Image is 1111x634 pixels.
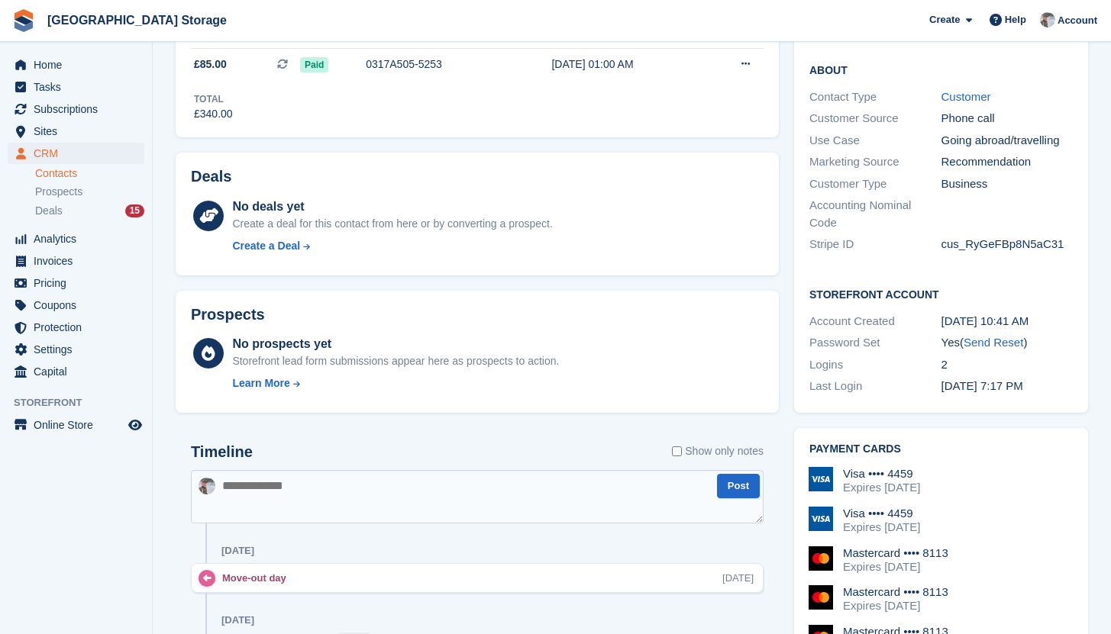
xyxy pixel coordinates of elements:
[8,361,144,382] a: menu
[34,54,125,76] span: Home
[941,175,1074,193] div: Business
[809,110,941,127] div: Customer Source
[232,216,552,232] div: Create a deal for this contact from here or by converting a prospect.
[41,8,233,33] a: [GEOGRAPHIC_DATA] Storage
[843,507,920,520] div: Visa •••• 4459
[34,272,125,294] span: Pricing
[1058,13,1097,28] span: Account
[34,414,125,436] span: Online Store
[191,168,231,185] h2: Deals
[35,184,144,200] a: Prospects
[809,62,1073,77] h2: About
[809,89,941,106] div: Contact Type
[34,250,125,272] span: Invoices
[191,443,253,461] h2: Timeline
[843,546,948,560] div: Mastercard •••• 8113
[221,545,254,557] div: [DATE]
[964,336,1023,349] a: Send Reset
[960,336,1027,349] span: ( )
[809,507,833,531] img: Visa Logo
[941,356,1074,374] div: 2
[809,467,833,491] img: Visa Logo
[8,121,144,142] a: menu
[8,272,144,294] a: menu
[126,416,144,434] a: Preview store
[232,335,559,353] div: No prospects yet
[843,520,920,534] div: Expires [DATE]
[941,132,1074,150] div: Going abroad/travelling
[232,375,559,391] a: Learn More
[809,443,1073,455] h2: Payment cards
[12,9,35,32] img: stora-icon-8386f47178a22dfd0bd8f6a31ec36ba5ce8667c1dd55bd0f319d3a0aa187defe.svg
[191,306,265,323] h2: Prospects
[232,198,552,216] div: No deals yet
[809,132,941,150] div: Use Case
[8,54,144,76] a: menu
[929,12,960,27] span: Create
[8,339,144,360] a: menu
[809,286,1073,301] h2: Storefront Account
[809,236,941,253] div: Stripe ID
[941,379,1023,392] time: 2025-03-21 19:17:58 UTC
[232,375,289,391] div: Learn More
[34,76,125,98] span: Tasks
[366,56,515,72] div: 0317A505-5253
[941,236,1074,253] div: cus_RyGeFBp8N5aC31
[8,228,144,249] a: menu
[194,106,233,122] div: £340.00
[941,153,1074,171] div: Recommendation
[35,185,82,199] span: Prospects
[843,560,948,574] div: Expires [DATE]
[34,339,125,360] span: Settings
[221,614,254,626] div: [DATE]
[8,98,144,120] a: menu
[8,317,144,338] a: menu
[1040,12,1055,27] img: Will Strivens
[8,76,144,98] a: menu
[809,334,941,352] div: Password Set
[8,250,144,272] a: menu
[809,153,941,171] div: Marketing Source
[809,378,941,395] div: Last Login
[1005,12,1026,27] span: Help
[34,121,125,142] span: Sites
[34,143,125,164] span: CRM
[843,467,920,481] div: Visa •••• 4459
[843,585,948,599] div: Mastercard •••• 8113
[941,313,1074,330] div: [DATE] 10:41 AM
[35,204,63,218] span: Deals
[843,481,920,494] div: Expires [DATE]
[232,238,300,254] div: Create a Deal
[232,238,552,254] a: Create a Deal
[809,546,833,571] img: Mastercard Logo
[809,197,941,231] div: Accounting Nominal Code
[14,395,152,410] span: Storefront
[717,474,760,499] button: Post
[941,110,1074,127] div: Phone call
[34,98,125,120] span: Subscriptions
[941,334,1074,352] div: Yes
[809,175,941,193] div: Customer Type
[672,443,764,459] label: Show only notes
[125,204,144,217] div: 15
[34,294,125,316] span: Coupons
[300,57,328,72] span: Paid
[843,599,948,613] div: Expires [DATE]
[34,228,125,249] span: Analytics
[551,56,703,72] div: [DATE] 01:00 AM
[222,571,294,585] div: Move-out day
[232,353,559,369] div: Storefront lead form submissions appear here as prospects to action.
[199,478,215,494] img: Will Strivens
[809,313,941,330] div: Account Created
[672,443,682,459] input: Show only notes
[34,361,125,382] span: Capital
[809,585,833,610] img: Mastercard Logo
[194,56,227,72] span: £85.00
[722,571,754,585] div: [DATE]
[8,143,144,164] a: menu
[8,294,144,316] a: menu
[34,317,125,338] span: Protection
[941,90,991,103] a: Customer
[35,203,144,219] a: Deals 15
[809,356,941,374] div: Logins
